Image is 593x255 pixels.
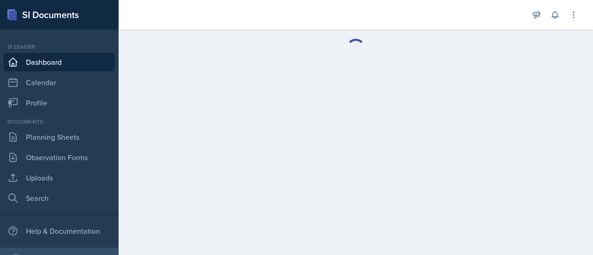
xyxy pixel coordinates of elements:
[4,73,115,92] a: Calendar
[4,93,115,112] a: Profile
[4,128,115,146] a: Planning Sheets
[4,53,115,71] a: Dashboard
[4,222,115,240] div: Help & Documentation
[4,43,115,51] div: Si leader
[4,118,115,126] div: Documents
[4,168,115,187] a: Uploads
[4,148,115,167] a: Observation Forms
[4,189,115,207] a: Search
